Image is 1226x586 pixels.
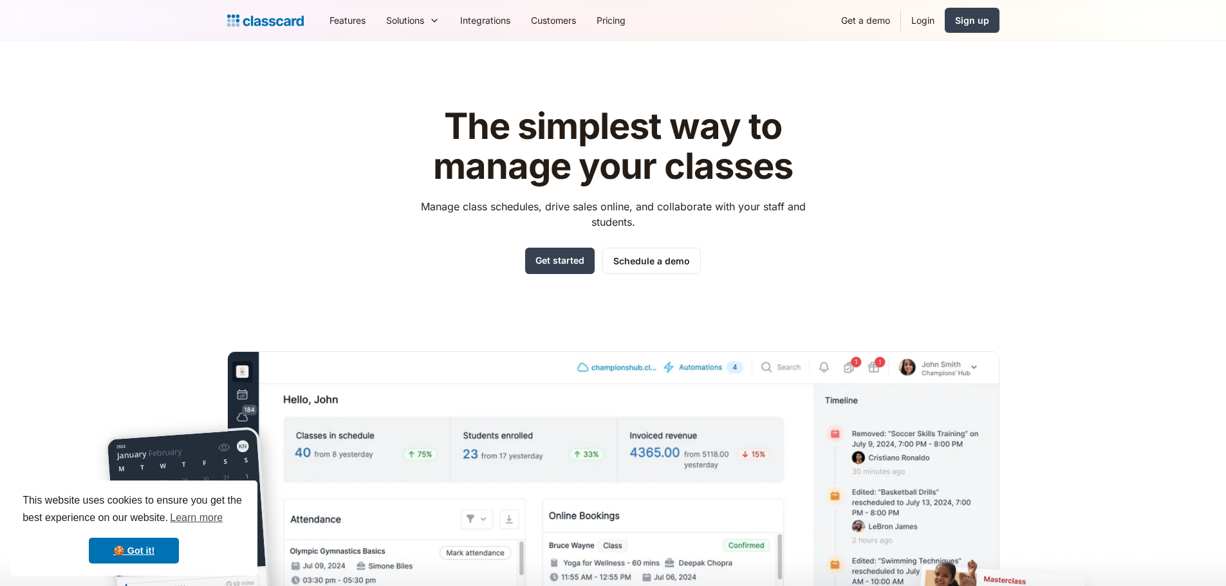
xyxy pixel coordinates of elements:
a: Sign up [945,8,999,33]
a: Get a demo [831,6,900,35]
a: Integrations [450,6,521,35]
a: Logo [227,12,304,30]
a: Login [901,6,945,35]
a: dismiss cookie message [89,538,179,563]
div: Solutions [376,6,450,35]
a: learn more about cookies [168,508,225,527]
div: Solutions [386,14,424,27]
h1: The simplest way to manage your classes [409,107,817,186]
a: Schedule a demo [602,248,701,274]
a: Get started [525,248,595,274]
div: cookieconsent [10,481,257,576]
span: This website uses cookies to ensure you get the best experience on our website. [23,493,245,527]
a: Features [319,6,376,35]
a: Pricing [586,6,636,35]
p: Manage class schedules, drive sales online, and collaborate with your staff and students. [409,199,817,230]
a: Customers [521,6,586,35]
div: Sign up [955,14,989,27]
